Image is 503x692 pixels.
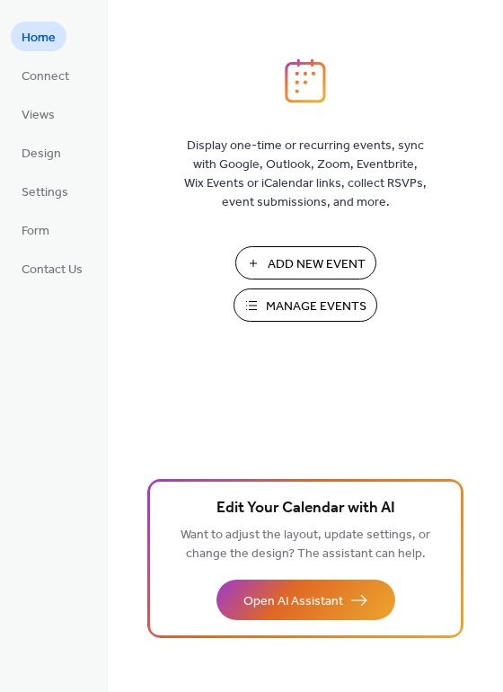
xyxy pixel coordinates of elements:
a: Settings [11,176,79,206]
span: Want to adjust the layout, update settings, or change the design? The assistant can help. [181,523,430,566]
a: Views [11,99,66,129]
img: logo_icon.svg [285,58,326,103]
button: Add New Event [235,246,376,279]
span: Connect [22,67,69,86]
span: Open AI Assistant [243,592,343,611]
a: Connect [11,60,80,90]
a: Contact Us [11,253,93,283]
span: Design [22,145,61,164]
button: Manage Events [234,288,377,322]
span: Form [22,222,49,241]
span: Display one-time or recurring events, sync with Google, Outlook, Zoom, Eventbrite, Wix Events or ... [184,137,427,212]
a: Home [11,22,66,51]
span: Add New Event [268,255,366,274]
span: Settings [22,183,68,202]
span: Home [22,29,56,48]
a: Design [11,138,72,167]
span: Views [22,106,55,125]
a: Form [11,215,60,244]
span: Edit Your Calendar with AI [216,496,395,521]
button: Open AI Assistant [216,580,395,620]
span: Contact Us [22,261,83,279]
span: Manage Events [266,297,366,316]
